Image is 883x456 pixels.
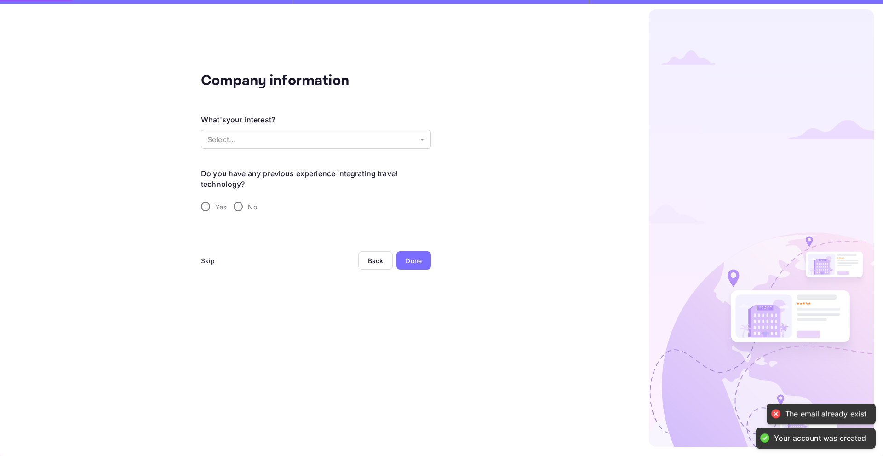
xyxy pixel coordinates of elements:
div: Skip [201,256,215,266]
div: The email already exist [785,409,866,419]
span: Yes [215,202,226,212]
legend: Do you have any previous experience integrating travel technology? [201,168,431,190]
p: Select... [207,134,416,145]
div: Done [406,256,422,266]
div: What's your interest? [201,114,275,125]
div: Company information [201,70,385,92]
div: Your account was created [774,433,866,443]
div: Without label [201,130,431,149]
div: Back [368,257,384,265]
span: No [248,202,257,212]
div: travel-experience [201,197,431,216]
img: logo [649,9,874,447]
